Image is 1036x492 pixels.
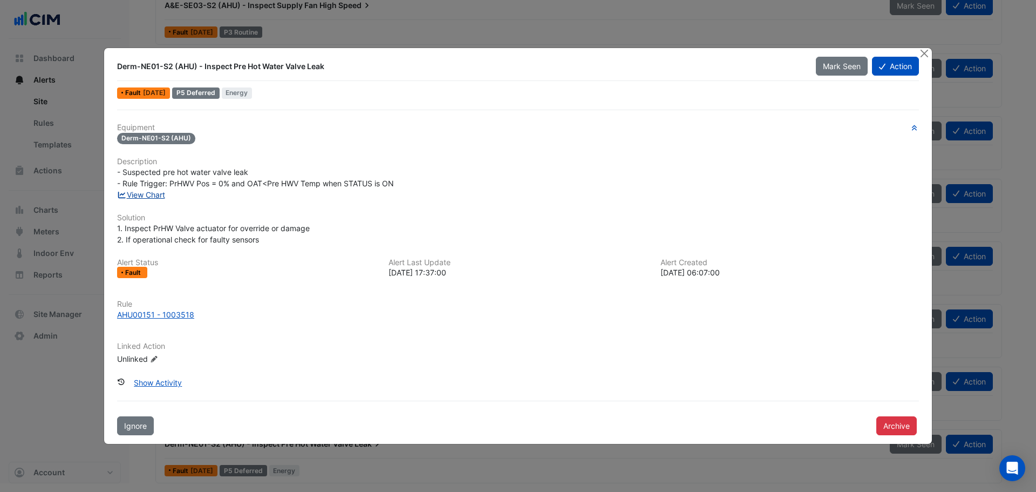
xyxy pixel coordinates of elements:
h6: Rule [117,300,919,309]
h6: Alert Status [117,258,376,267]
div: Derm-NE01-S2 (AHU) - Inspect Pre Hot Water Valve Leak [117,61,803,72]
h6: Solution [117,213,919,223]
button: Close [918,48,930,59]
div: Unlinked [117,353,247,365]
div: P5 Deferred [172,87,220,99]
button: Show Activity [127,373,189,392]
span: - Suspected pre hot water valve leak - Rule Trigger: PrHWV Pos = 0% and OAT<Pre HWV Temp when STA... [117,167,394,188]
span: Ignore [124,421,147,430]
h6: Linked Action [117,342,919,351]
a: AHU00151 - 1003518 [117,309,919,320]
span: Fault [125,269,143,276]
div: AHU00151 - 1003518 [117,309,194,320]
span: Fault [125,90,143,96]
fa-icon: Edit Linked Action [150,355,158,363]
button: Action [872,57,919,76]
span: Mark Seen [823,62,861,71]
button: Mark Seen [816,57,868,76]
div: [DATE] 17:37:00 [388,267,647,278]
span: Derm-NE01-S2 (AHU) [117,133,195,144]
button: Ignore [117,416,154,435]
div: Open Intercom Messenger [999,455,1025,481]
span: 1. Inspect PrHW Valve actuator for override or damage 2. If operational check for faulty sensors [117,224,310,244]
div: [DATE] 06:07:00 [660,267,919,278]
button: Archive [876,416,917,435]
span: Wed 10-Sep-2025 17:37 IST [143,89,166,97]
a: View Chart [117,190,165,199]
span: Energy [222,87,253,99]
h6: Description [117,157,919,166]
h6: Alert Created [660,258,919,267]
h6: Equipment [117,123,919,132]
h6: Alert Last Update [388,258,647,267]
